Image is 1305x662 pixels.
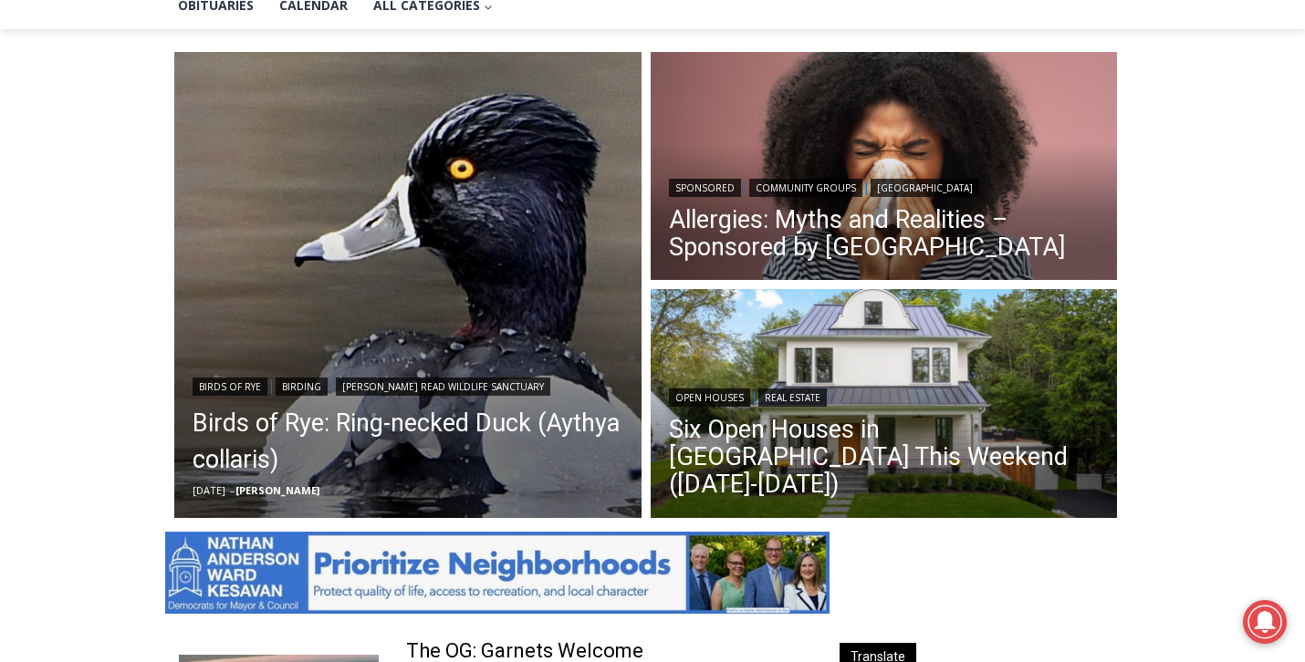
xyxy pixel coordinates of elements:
a: [PERSON_NAME] Read Wildlife Sanctuary [336,378,550,396]
div: | | [669,175,1100,197]
a: Real Estate [758,388,827,407]
a: Intern @ [DOMAIN_NAME] [439,177,884,227]
a: [PERSON_NAME] Read Sanctuary Fall Fest: [DATE] [1,181,273,227]
img: 3 Overdale Road, Rye [651,289,1118,522]
div: / [204,154,209,172]
a: Community Groups [749,179,862,197]
span: – [230,483,235,497]
a: Birding [276,378,328,396]
a: Birds of Rye: Ring-necked Duck (Aythya collaris) [193,405,623,478]
a: Open Houses [669,388,750,407]
a: Read More Birds of Rye: Ring-necked Duck (Aythya collaris) [174,52,642,519]
div: 6 [214,154,222,172]
div: | | [193,374,623,396]
div: | [669,385,1100,407]
a: Allergies: Myths and Realities – Sponsored by [GEOGRAPHIC_DATA] [669,206,1100,261]
a: Read More Six Open Houses in Rye This Weekend (October 4-5) [651,289,1118,522]
h4: [PERSON_NAME] Read Sanctuary Fall Fest: [DATE] [15,183,243,225]
img: [PHOTO: Ring-necked Duck (Aythya collaris) at Playland Lake in Rye, New York. Credit: Grace Devine.] [174,52,642,519]
a: [GEOGRAPHIC_DATA] [871,179,979,197]
div: 2 [192,154,200,172]
time: [DATE] [193,483,225,497]
a: Read More Allergies: Myths and Realities – Sponsored by White Plains Hospital [651,52,1118,285]
a: Six Open Houses in [GEOGRAPHIC_DATA] This Weekend ([DATE]-[DATE]) [669,416,1100,498]
a: Sponsored [669,179,741,197]
span: Intern @ [DOMAIN_NAME] [477,181,846,222]
div: Birds of Prey: Falcon and hawk demos [192,54,264,150]
a: [PERSON_NAME] [235,483,319,497]
a: Birds of Rye [193,378,267,396]
div: "[PERSON_NAME] and I covered the [DATE] Parade, which was a really eye opening experience as I ha... [461,1,862,177]
img: 2025-10 Allergies: Myths and Realities – Sponsored by White Plains Hospital [651,52,1118,285]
